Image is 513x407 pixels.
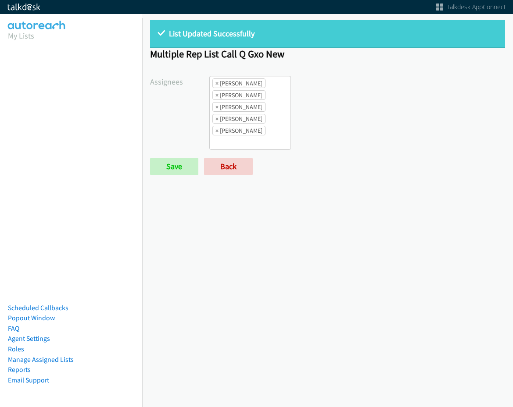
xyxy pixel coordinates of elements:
[204,158,253,175] a: Back
[215,114,219,123] span: ×
[212,78,265,88] li: Alana Ruiz
[158,28,497,39] p: List Updated Successfully
[215,126,219,135] span: ×
[8,376,49,384] a: Email Support
[212,126,265,135] li: Jordan Stehlik
[8,314,55,322] a: Popout Window
[8,345,24,353] a: Roles
[212,102,265,112] li: Daquaya Johnson
[150,158,198,175] input: Save
[8,334,50,343] a: Agent Settings
[215,103,219,111] span: ×
[215,79,219,88] span: ×
[212,90,265,100] li: Charles Ross
[8,355,74,364] a: Manage Assigned Lists
[150,48,505,60] h1: Multiple Rep List Call Q Gxo New
[150,76,209,88] label: Assignees
[8,304,68,312] a: Scheduled Callbacks
[8,324,19,333] a: FAQ
[436,3,506,11] a: Talkdesk AppConnect
[8,365,31,374] a: Reports
[8,31,34,41] a: My Lists
[215,91,219,99] span: ×
[212,114,265,124] li: Jasmin Martinez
